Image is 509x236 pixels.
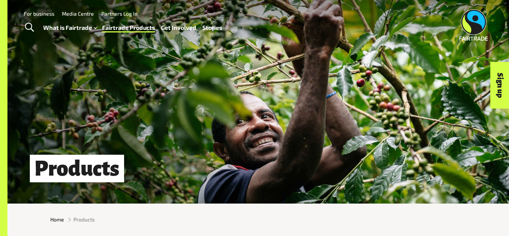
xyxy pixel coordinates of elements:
a: Partners Log In [101,10,137,17]
a: Toggle Search [20,18,38,37]
h1: Products [30,155,124,182]
span: Products [73,215,95,223]
a: Get Involved [161,22,196,33]
img: Fairtrade Australia New Zealand logo [459,9,488,41]
a: For business [24,10,54,17]
a: What is Fairtrade [43,22,97,33]
a: Fairtrade Products [102,22,155,33]
a: Stories [202,22,222,33]
a: Home [50,215,64,223]
a: Media Centre [62,10,94,17]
